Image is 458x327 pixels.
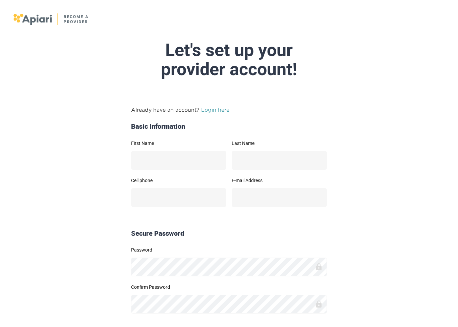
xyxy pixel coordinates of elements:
[128,229,330,238] div: Secure Password
[131,248,327,252] label: Password
[131,106,327,114] p: Already have an account?
[201,107,229,113] a: Login here
[232,141,327,146] label: Last Name
[131,285,327,289] label: Confirm Password
[232,178,327,183] label: E-mail Address
[128,122,330,131] div: Basic Information
[131,178,226,183] label: Cell phone
[13,13,89,25] img: logo
[71,41,387,79] div: Let's set up your provider account!
[131,141,226,146] label: First Name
